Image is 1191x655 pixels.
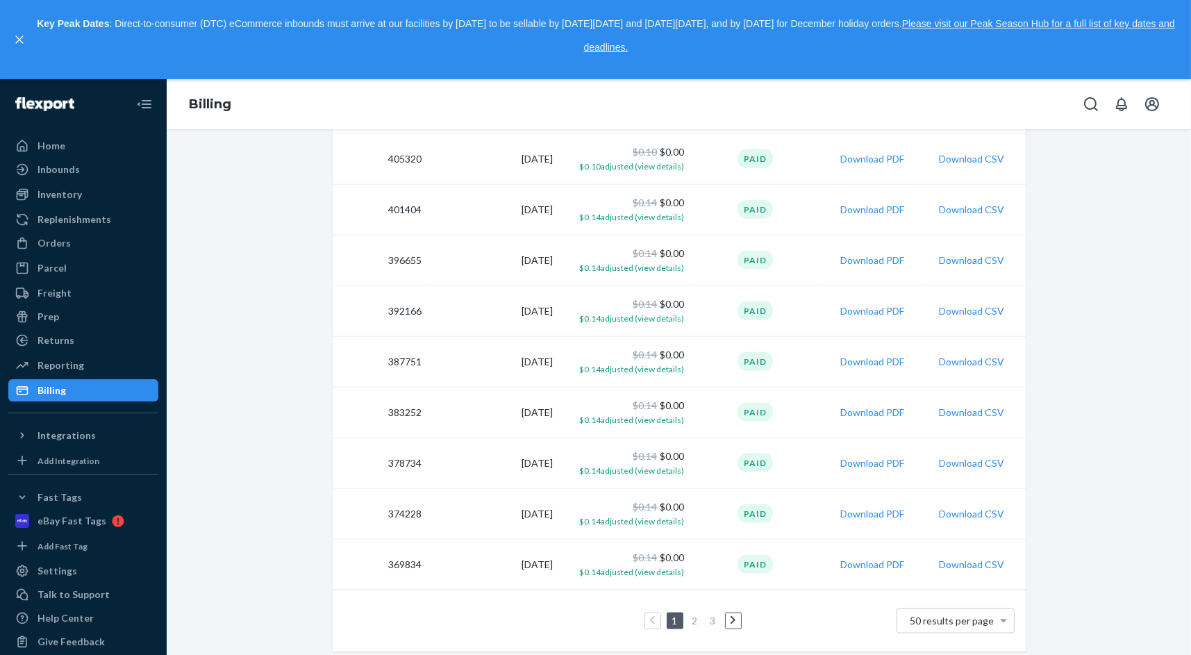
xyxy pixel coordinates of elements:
[38,139,65,153] div: Home
[579,313,684,324] span: $0.14 adjusted (view details)
[38,514,106,528] div: eBay Fast Tags
[1077,90,1105,118] button: Open Search Box
[38,286,72,300] div: Freight
[690,615,701,627] a: Page 2
[584,18,1175,53] a: Please visit our Peak Season Hub for a full list of key dates and deadlines.
[37,18,109,29] strong: Key Peak Dates
[633,399,657,411] span: $0.14
[579,263,684,273] span: $0.14 adjusted (view details)
[38,611,94,625] div: Help Center
[633,298,657,310] span: $0.14
[1108,90,1135,118] button: Open notifications
[8,560,158,582] a: Settings
[8,583,158,606] a: Talk to Support
[579,260,684,274] button: $0.14adjusted (view details)
[840,254,904,267] button: Download PDF
[333,133,428,184] td: 405320
[33,13,1178,59] p: : Direct-to-consumer (DTC) eCommerce inbounds must arrive at our facilities by [DATE] to be sella...
[38,564,77,578] div: Settings
[939,507,1004,521] button: Download CSV
[427,387,558,438] td: [DATE]
[558,184,690,235] td: $0.00
[8,538,158,554] a: Add Fast Tag
[579,514,684,528] button: $0.14adjusted (view details)
[840,203,904,217] button: Download PDF
[558,285,690,336] td: $0.00
[427,438,558,488] td: [DATE]
[579,567,684,577] span: $0.14 adjusted (view details)
[738,149,773,168] div: Paid
[558,133,690,184] td: $0.00
[8,379,158,401] a: Billing
[840,558,904,572] button: Download PDF
[38,213,111,226] div: Replenishments
[840,355,904,369] button: Download PDF
[939,203,1004,217] button: Download CSV
[939,355,1004,369] button: Download CSV
[1138,90,1166,118] button: Open account menu
[579,362,684,376] button: $0.14adjusted (view details)
[738,504,773,523] div: Paid
[579,463,684,477] button: $0.14adjusted (view details)
[38,163,80,176] div: Inbounds
[38,635,105,649] div: Give Feedback
[633,349,657,360] span: $0.14
[333,336,428,387] td: 387751
[333,235,428,285] td: 396655
[579,212,684,222] span: $0.14 adjusted (view details)
[8,158,158,181] a: Inbounds
[8,306,158,328] a: Prep
[939,254,1004,267] button: Download CSV
[8,354,158,376] a: Reporting
[840,304,904,318] button: Download PDF
[840,456,904,470] button: Download PDF
[427,184,558,235] td: [DATE]
[38,310,59,324] div: Prep
[38,261,67,275] div: Parcel
[738,352,773,371] div: Paid
[333,488,428,539] td: 374228
[427,235,558,285] td: [DATE]
[633,197,657,208] span: $0.14
[8,257,158,279] a: Parcel
[558,387,690,438] td: $0.00
[633,450,657,462] span: $0.14
[738,200,773,219] div: Paid
[38,383,66,397] div: Billing
[8,486,158,508] button: Fast Tags
[939,558,1004,572] button: Download CSV
[38,429,96,442] div: Integrations
[8,452,158,469] a: Add Integration
[8,208,158,231] a: Replenishments
[38,540,88,552] div: Add Fast Tag
[38,188,82,201] div: Inventory
[131,90,158,118] button: Close Navigation
[333,285,428,336] td: 392166
[633,247,657,259] span: $0.14
[939,304,1004,318] button: Download CSV
[579,159,684,173] button: $0.10adjusted (view details)
[38,358,84,372] div: Reporting
[669,615,681,627] a: Page 1 is your current page
[15,97,74,111] img: Flexport logo
[579,516,684,527] span: $0.14 adjusted (view details)
[8,607,158,629] a: Help Center
[939,406,1004,420] button: Download CSV
[579,565,684,579] button: $0.14adjusted (view details)
[8,232,158,254] a: Orders
[738,403,773,422] div: Paid
[427,285,558,336] td: [DATE]
[558,438,690,488] td: $0.00
[579,413,684,426] button: $0.14adjusted (view details)
[13,33,26,47] button: close,
[558,488,690,539] td: $0.00
[738,454,773,472] div: Paid
[558,336,690,387] td: $0.00
[579,210,684,224] button: $0.14adjusted (view details)
[840,507,904,521] button: Download PDF
[178,85,242,125] ol: breadcrumbs
[633,501,657,513] span: $0.14
[38,236,71,250] div: Orders
[8,135,158,157] a: Home
[333,539,428,590] td: 369834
